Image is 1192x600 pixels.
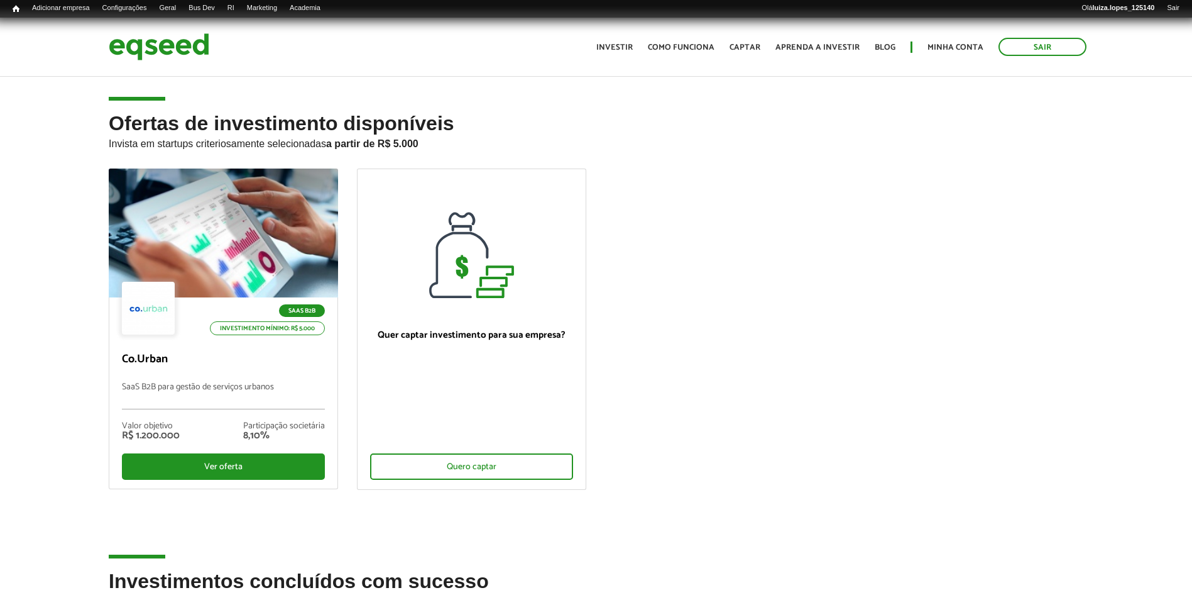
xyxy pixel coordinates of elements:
[241,3,283,13] a: Marketing
[998,38,1086,56] a: Sair
[596,43,633,52] a: Investir
[927,43,983,52] a: Minha conta
[109,113,1083,169] h2: Ofertas de investimento disponíveis
[182,3,221,13] a: Bus Dev
[1075,3,1161,13] a: Oláluiza.lopes_125140
[648,43,714,52] a: Como funciona
[775,43,860,52] a: Aprenda a investir
[26,3,96,13] a: Adicionar empresa
[122,353,325,367] p: Co.Urban
[122,422,180,431] div: Valor objetivo
[109,30,209,64] img: EqSeed
[153,3,182,13] a: Geral
[1161,3,1186,13] a: Sair
[13,4,19,13] span: Início
[122,431,180,441] div: R$ 1.200.000
[730,43,760,52] a: Captar
[109,135,1083,150] p: Invista em startups criteriosamente selecionadas
[875,43,895,52] a: Blog
[357,169,586,490] a: Quer captar investimento para sua empresa? Quero captar
[122,453,325,480] div: Ver oferta
[370,330,573,341] p: Quer captar investimento para sua empresa?
[370,453,573,480] div: Quero captar
[122,382,325,409] p: SaaS B2B para gestão de serviços urbanos
[1093,4,1155,11] strong: luiza.lopes_125140
[243,431,325,441] div: 8,10%
[96,3,153,13] a: Configurações
[326,138,418,149] strong: a partir de R$ 5.000
[109,169,338,489] a: SaaS B2B Investimento mínimo: R$ 5.000 Co.Urban SaaS B2B para gestão de serviços urbanos Valor ob...
[210,321,325,335] p: Investimento mínimo: R$ 5.000
[283,3,327,13] a: Academia
[221,3,241,13] a: RI
[6,3,26,15] a: Início
[279,304,325,317] p: SaaS B2B
[243,422,325,431] div: Participação societária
